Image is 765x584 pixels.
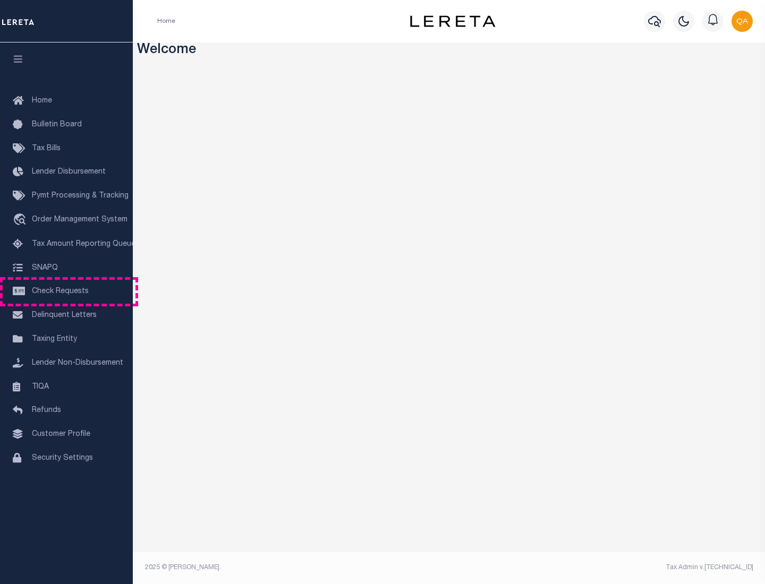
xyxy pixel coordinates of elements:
[32,121,82,128] span: Bulletin Board
[32,241,135,248] span: Tax Amount Reporting Queue
[32,336,77,343] span: Taxing Entity
[32,454,93,462] span: Security Settings
[410,15,495,27] img: logo-dark.svg
[32,431,90,438] span: Customer Profile
[32,383,49,390] span: TIQA
[13,213,30,227] i: travel_explore
[32,97,52,105] span: Home
[457,563,753,572] div: Tax Admin v.[TECHNICAL_ID]
[32,168,106,176] span: Lender Disbursement
[32,145,61,152] span: Tax Bills
[732,11,753,32] img: svg+xml;base64,PHN2ZyB4bWxucz0iaHR0cDovL3d3dy53My5vcmcvMjAwMC9zdmciIHBvaW50ZXItZXZlbnRzPSJub25lIi...
[32,264,58,271] span: SNAPQ
[157,16,175,26] li: Home
[32,192,129,200] span: Pymt Processing & Tracking
[32,312,97,319] span: Delinquent Letters
[32,288,89,295] span: Check Requests
[137,563,449,572] div: 2025 © [PERSON_NAME].
[137,42,761,59] h3: Welcome
[32,359,123,367] span: Lender Non-Disbursement
[32,407,61,414] span: Refunds
[32,216,127,224] span: Order Management System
